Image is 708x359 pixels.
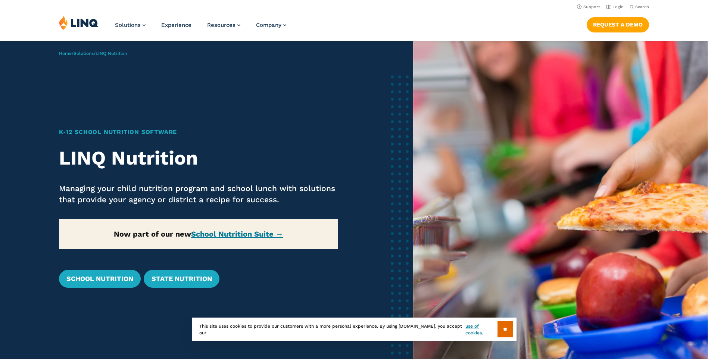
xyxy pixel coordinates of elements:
a: use of cookies. [465,323,497,336]
a: Request a Demo [587,17,649,32]
a: Solutions [115,22,146,28]
span: LINQ Nutrition [96,51,127,56]
img: LINQ | K‑12 Software [59,16,99,30]
a: School Nutrition Suite → [191,230,283,238]
h1: K‑12 School Nutrition Software [59,128,338,137]
p: Managing your child nutrition program and school lunch with solutions that provide your agency or... [59,183,338,205]
a: School Nutrition [59,270,141,288]
a: Home [59,51,72,56]
a: State Nutrition [144,270,219,288]
a: Login [606,4,624,9]
nav: Button Navigation [587,16,649,32]
span: / / [59,51,127,56]
span: Company [256,22,281,28]
span: Solutions [115,22,141,28]
a: Experience [161,22,191,28]
button: Open Search Bar [630,4,649,10]
a: Solutions [74,51,94,56]
span: Resources [207,22,236,28]
a: Resources [207,22,240,28]
a: Company [256,22,286,28]
nav: Primary Navigation [115,16,286,40]
a: Support [577,4,600,9]
span: Search [635,4,649,9]
strong: LINQ Nutrition [59,147,198,169]
strong: Now part of our new [114,230,283,238]
div: This site uses cookies to provide our customers with a more personal experience. By using [DOMAIN... [192,318,517,341]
